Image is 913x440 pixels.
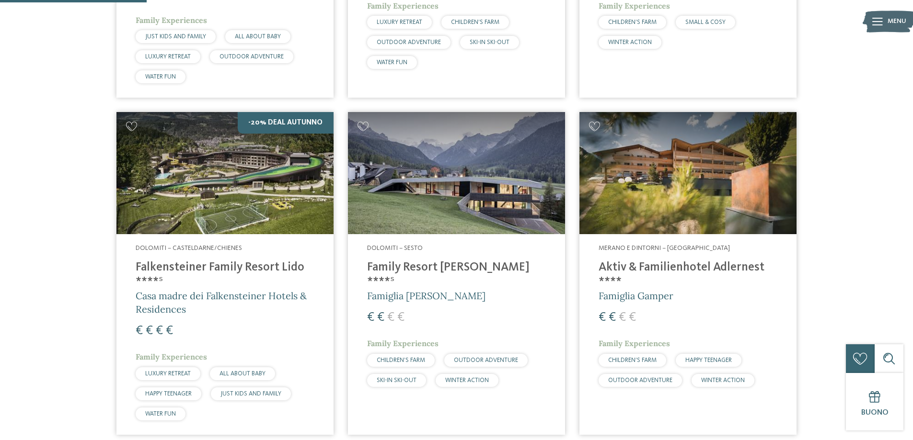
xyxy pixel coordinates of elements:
[145,34,206,40] span: JUST KIDS AND FAMILY
[619,311,626,324] span: €
[367,1,439,11] span: Family Experiences
[367,245,423,251] span: Dolomiti – Sesto
[136,352,207,361] span: Family Experiences
[145,371,191,377] span: LUXURY RETREAT
[608,357,657,363] span: CHILDREN’S FARM
[348,112,565,434] a: Cercate un hotel per famiglie? Qui troverete solo i migliori! Dolomiti – Sesto Family Resort [PER...
[377,357,425,363] span: CHILDREN’S FARM
[609,311,616,324] span: €
[599,245,730,251] span: Merano e dintorni – [GEOGRAPHIC_DATA]
[156,325,163,337] span: €
[136,260,314,289] h4: Falkensteiner Family Resort Lido ****ˢ
[377,377,416,384] span: SKI-IN SKI-OUT
[377,39,441,45] span: OUTDOOR ADVENTURE
[367,260,546,289] h4: Family Resort [PERSON_NAME] ****ˢ
[608,377,672,384] span: OUTDOOR ADVENTURE
[145,54,191,60] span: LUXURY RETREAT
[136,290,307,315] span: Casa madre dei Falkensteiner Hotels & Residences
[145,74,176,80] span: WATER FUN
[701,377,745,384] span: WINTER ACTION
[136,325,143,337] span: €
[145,411,176,417] span: WATER FUN
[599,338,670,348] span: Family Experiences
[629,311,636,324] span: €
[608,19,657,25] span: CHILDREN’S FARM
[377,59,407,66] span: WATER FUN
[387,311,394,324] span: €
[861,409,889,417] span: Buono
[136,15,207,25] span: Family Experiences
[116,112,334,234] img: Cercate un hotel per famiglie? Qui troverete solo i migliori!
[579,112,797,434] a: Cercate un hotel per famiglie? Qui troverete solo i migliori! Merano e dintorni – [GEOGRAPHIC_DAT...
[397,311,404,324] span: €
[145,391,192,397] span: HAPPY TEENAGER
[367,338,439,348] span: Family Experiences
[367,311,374,324] span: €
[220,371,266,377] span: ALL ABOUT BABY
[146,325,153,337] span: €
[136,245,242,251] span: Dolomiti – Casteldarne/Chienes
[348,112,565,234] img: Family Resort Rainer ****ˢ
[608,39,652,45] span: WINTER ACTION
[220,54,284,60] span: OUTDOOR ADVENTURE
[451,19,499,25] span: CHILDREN’S FARM
[367,290,485,302] span: Famiglia [PERSON_NAME]
[846,373,903,430] a: Buono
[599,1,670,11] span: Family Experiences
[599,311,606,324] span: €
[220,391,281,397] span: JUST KIDS AND FAMILY
[454,357,518,363] span: OUTDOOR ADVENTURE
[470,39,509,45] span: SKI-IN SKI-OUT
[166,325,173,337] span: €
[599,260,777,289] h4: Aktiv & Familienhotel Adlernest ****
[377,19,422,25] span: LUXURY RETREAT
[377,311,384,324] span: €
[685,357,732,363] span: HAPPY TEENAGER
[579,112,797,234] img: Aktiv & Familienhotel Adlernest ****
[235,34,281,40] span: ALL ABOUT BABY
[685,19,726,25] span: SMALL & COSY
[116,112,334,434] a: Cercate un hotel per famiglie? Qui troverete solo i migliori! -20% Deal Autunno Dolomiti – Castel...
[599,290,673,302] span: Famiglia Gamper
[445,377,489,384] span: WINTER ACTION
